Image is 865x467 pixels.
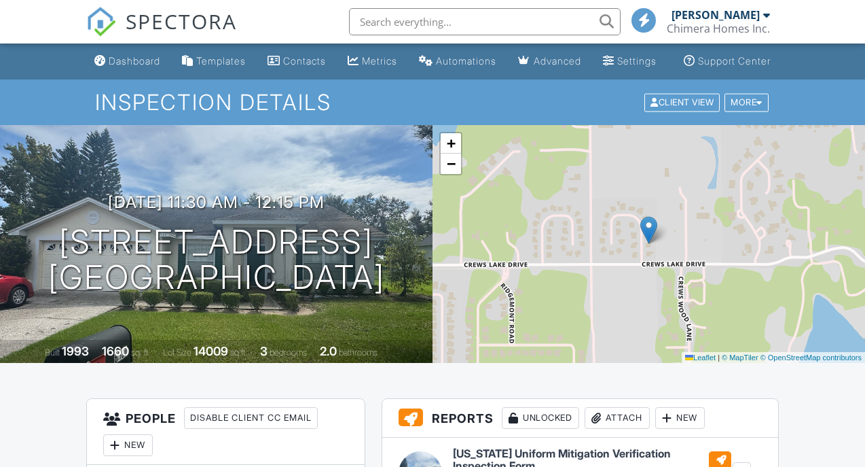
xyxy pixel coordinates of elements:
input: Search everything... [349,8,621,35]
h1: Inspection Details [95,90,770,114]
span: sq.ft. [230,347,247,358]
a: Metrics [342,49,403,74]
div: [PERSON_NAME] [671,8,760,22]
div: 3 [260,344,268,358]
div: 1660 [102,344,129,358]
a: Templates [177,49,251,74]
a: Advanced [513,49,587,74]
a: SPECTORA [86,18,237,47]
a: Contacts [262,49,331,74]
a: Zoom out [441,154,461,174]
h3: [DATE] 11:30 am - 12:15 pm [108,193,325,211]
span: + [447,135,456,152]
a: Automations (Basic) [413,49,502,74]
div: Disable Client CC Email [184,407,318,429]
span: − [447,155,456,172]
span: SPECTORA [126,7,237,35]
div: Metrics [362,55,397,67]
div: 14009 [194,344,228,358]
span: sq. ft. [131,347,150,358]
span: | [718,353,720,362]
a: Dashboard [89,49,166,74]
span: Lot Size [163,347,191,358]
div: Contacts [283,55,326,67]
div: Support Center [698,55,771,67]
a: Client View [643,97,723,107]
h1: [STREET_ADDRESS] [GEOGRAPHIC_DATA] [48,224,385,296]
span: Built [45,347,60,358]
a: Leaflet [685,353,716,362]
div: Unlocked [502,407,579,429]
a: Settings [597,49,662,74]
div: Settings [617,55,657,67]
a: Support Center [678,49,776,74]
div: Chimera Homes Inc. [667,22,770,35]
div: Advanced [534,55,581,67]
div: Attach [585,407,650,429]
div: 1993 [62,344,89,358]
div: Templates [196,55,246,67]
h3: People [87,399,365,465]
div: New [103,434,153,456]
div: More [724,93,769,111]
img: Marker [640,216,657,244]
h3: Reports [382,399,778,438]
div: Client View [644,93,720,111]
span: bedrooms [270,347,307,358]
a: © MapTiler [722,353,758,362]
a: Zoom in [441,133,461,154]
a: © OpenStreetMap contributors [760,353,862,362]
div: Automations [436,55,496,67]
div: 2.0 [320,344,337,358]
div: Dashboard [109,55,160,67]
img: The Best Home Inspection Software - Spectora [86,7,116,37]
div: New [655,407,705,429]
span: bathrooms [339,347,378,358]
